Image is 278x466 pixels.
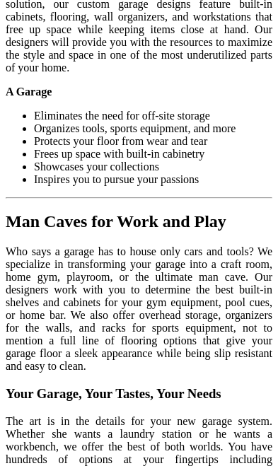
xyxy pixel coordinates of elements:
li: Organizes tools, sports equipment, and more [34,122,272,135]
span: Showcases your collections [34,161,159,173]
span: Inspires you to pursue your passions [34,173,199,185]
span: A Garage [6,86,52,98]
h3: Your Garage, Your Tastes, Your Needs [6,386,272,402]
li: Protects your floor from wear and tear [34,135,272,148]
span: Eliminates the need for off-site storage [34,110,210,122]
h2: Man Caves for Work and Play [6,212,272,231]
li: Frees up space with built-in cabinetry [34,148,272,161]
p: Who says a garage has to house only cars and tools? We specialize in transforming your garage int... [6,245,272,373]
